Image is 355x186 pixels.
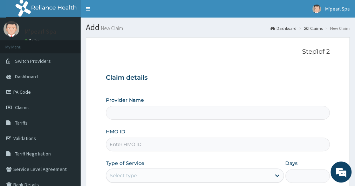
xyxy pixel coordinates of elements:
[15,151,51,157] span: Tariff Negotiation
[323,25,350,31] li: New Claim
[285,160,298,167] label: Days
[271,25,296,31] a: Dashboard
[25,28,56,35] p: M'pearl Spa
[100,26,123,31] small: New Claim
[15,120,28,126] span: Tariffs
[325,6,350,12] span: M'pearl Spa
[106,97,144,104] label: Provider Name
[110,172,137,179] div: Select type
[15,58,51,64] span: Switch Providers
[312,5,321,13] img: User Image
[106,74,329,82] h3: Claim details
[15,104,29,111] span: Claims
[106,48,329,56] p: Step 1 of 2
[15,73,38,80] span: Dashboard
[304,25,323,31] a: Claims
[86,23,350,32] h1: Add
[106,138,329,151] input: Enter HMO ID
[106,160,144,167] label: Type of Service
[106,128,125,135] label: HMO ID
[25,38,41,43] a: Online
[4,21,19,37] img: User Image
